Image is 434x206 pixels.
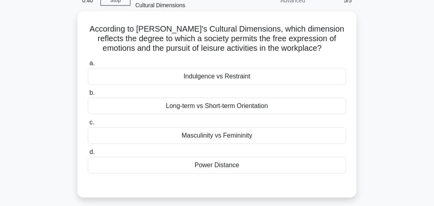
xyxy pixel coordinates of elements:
[88,157,346,174] div: Power Distance
[88,127,346,144] div: Masculinity vs Femininity
[89,89,95,96] span: b.
[88,98,346,114] div: Long-term vs Short-term Orientation
[89,60,95,66] span: a.
[87,24,347,54] h5: According to [PERSON_NAME]'s Cultural Dimensions, which dimension reflects the degree to which a ...
[89,148,95,155] span: d.
[89,119,94,126] span: c.
[88,68,346,85] div: Indulgence vs Restraint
